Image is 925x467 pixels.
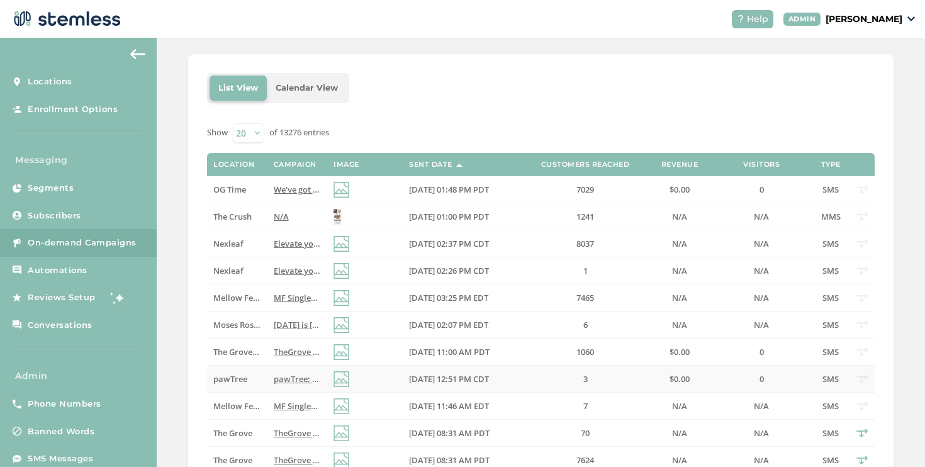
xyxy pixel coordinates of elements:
label: The Grove [213,455,261,466]
span: Nexleaf [213,265,244,276]
label: SMS [818,266,843,276]
label: N/A [717,455,805,466]
span: SMS [822,265,839,276]
label: TheGrove La Mesa: You have a new notification waiting for you, {first_name}! Reply END to cancel [274,347,321,357]
span: 7465 [576,292,594,303]
label: MMS [818,211,843,222]
span: Subscribers [28,210,81,222]
img: icon-img-d887fa0c.svg [334,371,349,387]
span: MF Singles Week: 20% off the Singles Shop. No code needed, ends [DATE]. Tap link below to order! ... [274,400,727,412]
span: MMS [821,211,841,222]
span: N/A [672,400,687,412]
span: N/A [672,292,687,303]
label: 0 [717,347,805,357]
label: $0.00 [654,347,705,357]
label: $0.00 [654,184,705,195]
span: Elevate your day with Nexlef and Live Source premium selections - tap for more info Reply END to ... [274,265,678,276]
label: 0 [717,184,805,195]
label: N/A [654,293,705,303]
span: [DATE] 02:26 PM CDT [409,265,489,276]
label: Visitors [743,160,780,169]
span: [DATE] 02:07 PM EDT [409,319,488,330]
span: N/A [274,211,289,222]
span: TheGrove La Mesa: You have a new notification waiting for you, {first_name}! Reply END to cancel [274,427,653,439]
label: SMS [818,401,843,412]
span: The Crush [213,211,252,222]
img: icon-img-d887fa0c.svg [334,425,349,441]
label: 09/25/2025 08:31 AM PDT [409,455,516,466]
label: Elevate your day with Nexlef and Live Source premium selections - tap for more info Reply END to ... [274,266,321,276]
span: [DATE] 01:00 PM PDT [409,211,489,222]
span: Conversations [28,319,92,332]
span: SMS [822,319,839,330]
label: Location [213,160,254,169]
span: Mellow Fellow [213,400,270,412]
img: icon-img-d887fa0c.svg [334,236,349,252]
span: N/A [754,427,769,439]
span: 0 [760,184,764,195]
span: 6 [583,319,588,330]
div: Chat Widget [862,407,925,467]
span: The Grove [213,454,252,466]
span: [DATE] 01:48 PM PDT [409,184,489,195]
label: 1 [529,266,642,276]
label: pawTree: Last call! 50% OFF Freeze-Dried Raw Food ends soon. Follow up with potential new custome... [274,374,321,385]
span: 3 [583,373,588,385]
span: Moses Roses [213,319,262,330]
label: 09/25/2025 02:07 PM EDT [409,320,516,330]
label: N/A [717,293,805,303]
span: N/A [754,454,769,466]
label: SMS [818,428,843,439]
span: SMS [822,427,839,439]
span: N/A [672,238,687,249]
label: Nexleaf [213,266,261,276]
label: SMS [818,374,843,385]
label: N/A [717,211,805,222]
span: The Grove [213,427,252,439]
span: N/A [672,265,687,276]
span: N/A [754,400,769,412]
label: Moses Roses [213,320,261,330]
span: [DATE] 08:31 AM PDT [409,454,490,466]
label: 7465 [529,293,642,303]
span: N/A [754,319,769,330]
span: Mellow Fellow [213,292,270,303]
span: SMS [822,238,839,249]
label: 09/25/2025 11:46 AM EDT [409,401,516,412]
span: N/A [672,427,687,439]
label: N/A [717,320,805,330]
span: Banned Words [28,425,94,438]
label: The Grove [213,428,261,439]
span: OG Time [213,184,246,195]
label: SMS [818,320,843,330]
span: $0.00 [670,184,690,195]
img: icon-img-d887fa0c.svg [334,317,349,333]
label: 3 [529,374,642,385]
img: icon-arrow-back-accent-c549486e.svg [130,49,145,59]
label: of 13276 entries [269,127,329,139]
img: icon-img-d887fa0c.svg [334,398,349,414]
li: Calendar View [267,76,347,101]
span: 1 [583,265,588,276]
span: SMS [822,454,839,466]
label: SMS [818,239,843,249]
label: 7624 [529,455,642,466]
label: Mellow Fellow [213,401,261,412]
span: Phone Numbers [28,398,101,410]
span: $0.00 [670,346,690,357]
img: icon-help-white-03924b79.svg [737,15,744,23]
label: 1060 [529,347,642,357]
label: N/A [654,455,705,466]
img: icon-img-d887fa0c.svg [334,182,349,198]
label: TheGrove La Mesa: You have a new notification waiting for you, {first_name}! Reply END to cancel [274,455,321,466]
label: N/A [717,401,805,412]
img: icon_down-arrow-small-66adaf34.svg [907,16,915,21]
span: 0 [760,346,764,357]
span: pawTree: Last call! 50% OFF Freeze-Dried Raw Food ends soon. Follow up with potential new custome... [274,373,783,385]
span: [DATE] 03:25 PM EDT [409,292,488,303]
label: 0 [717,374,805,385]
label: N/A [654,428,705,439]
label: pawTree [213,374,261,385]
label: SMS [818,184,843,195]
span: Elevate your day with Nexlef and Live Source premium selections - tap for more info Reply END to ... [274,238,678,249]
